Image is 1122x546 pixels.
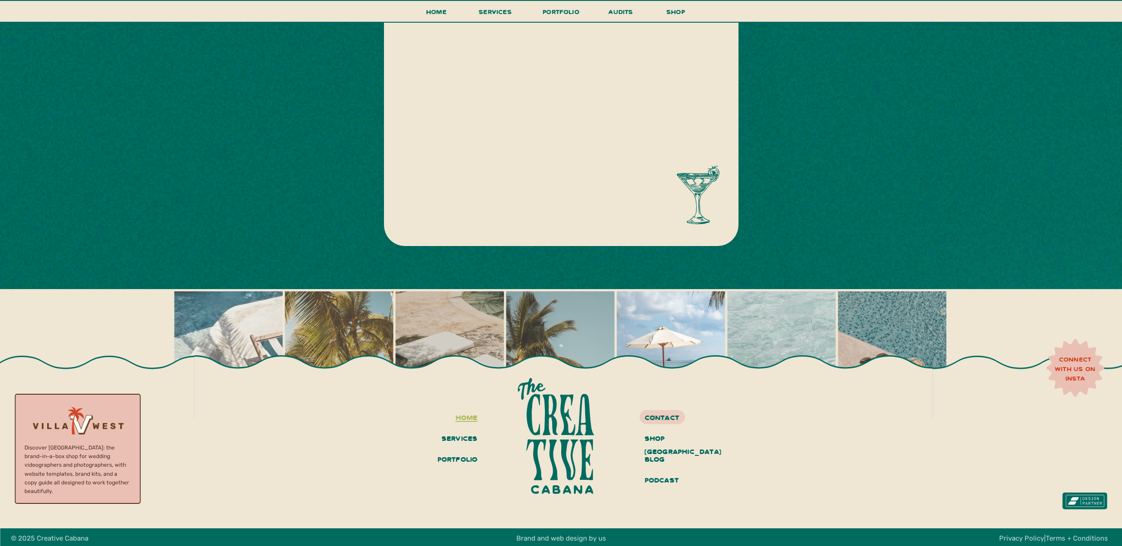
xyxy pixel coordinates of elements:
[654,6,698,22] a: shop
[423,6,451,23] a: Home
[395,291,504,400] img: pexels-ksu&eli-8681473
[11,533,117,543] h3: © 2025 Creative Cabana
[645,431,713,447] a: shop [GEOGRAPHIC_DATA]
[996,533,1111,543] h3: |
[506,291,614,400] img: pexels-michael-villanueva-13433032
[486,533,637,543] h3: Brand and web design by us
[479,7,512,16] span: services
[727,291,835,400] img: pexels-rachel-claire-8113001
[285,291,393,400] img: pexels-jess-loiterton-4783945
[645,473,713,488] a: podcast
[1050,355,1100,382] a: connect with us on insta
[438,431,478,447] a: services
[174,291,282,400] img: pexels-content-pixie-2736543
[838,291,946,400] img: pexels-vlada-karpovich-7902915
[438,411,478,426] a: home
[645,452,713,468] a: blog
[433,452,478,468] a: portfolio
[607,6,635,22] a: audits
[476,6,515,23] a: services
[999,534,1044,542] a: Privacy Policy
[645,411,713,423] a: contact
[1046,534,1108,542] a: Terms + Conditions
[24,444,131,490] p: Discover [GEOGRAPHIC_DATA]: the brand-in-a-box shop for wedding videographers and photographers, ...
[540,6,583,23] a: portfolio
[617,291,725,400] img: pexels-quang-nguyen-vinh-3355732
